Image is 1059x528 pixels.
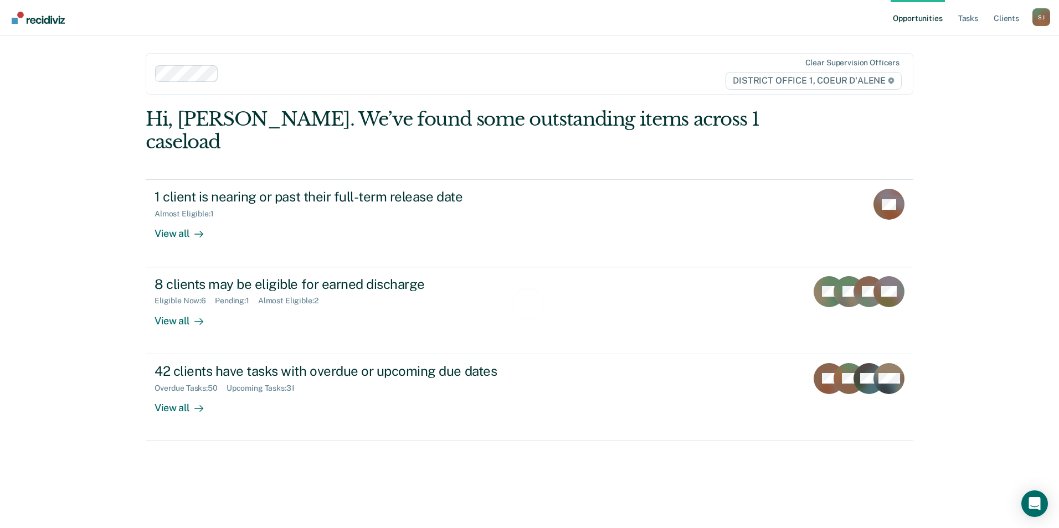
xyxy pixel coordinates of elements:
div: S J [1032,8,1050,26]
span: DISTRICT OFFICE 1, COEUR D'ALENE [726,72,902,90]
div: Loading data... [503,326,556,335]
img: Recidiviz [12,12,65,24]
div: Clear supervision officers [805,58,899,68]
button: Profile dropdown button [1032,8,1050,26]
div: Open Intercom Messenger [1021,490,1048,517]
